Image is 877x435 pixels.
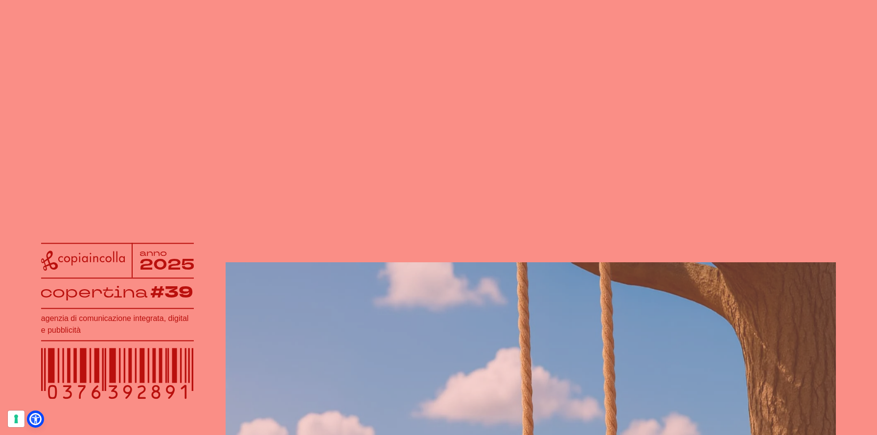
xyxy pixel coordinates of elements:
tspan: 2025 [139,254,194,275]
button: Le tue preferenze relative al consenso per le tecnologie di tracciamento [8,411,24,427]
tspan: #39 [150,281,193,304]
tspan: copertina [40,281,147,302]
a: Open Accessibility Menu [29,413,42,425]
tspan: anno [139,247,167,258]
h1: agenzia di comunicazione integrata, digital e pubblicità [41,313,194,336]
